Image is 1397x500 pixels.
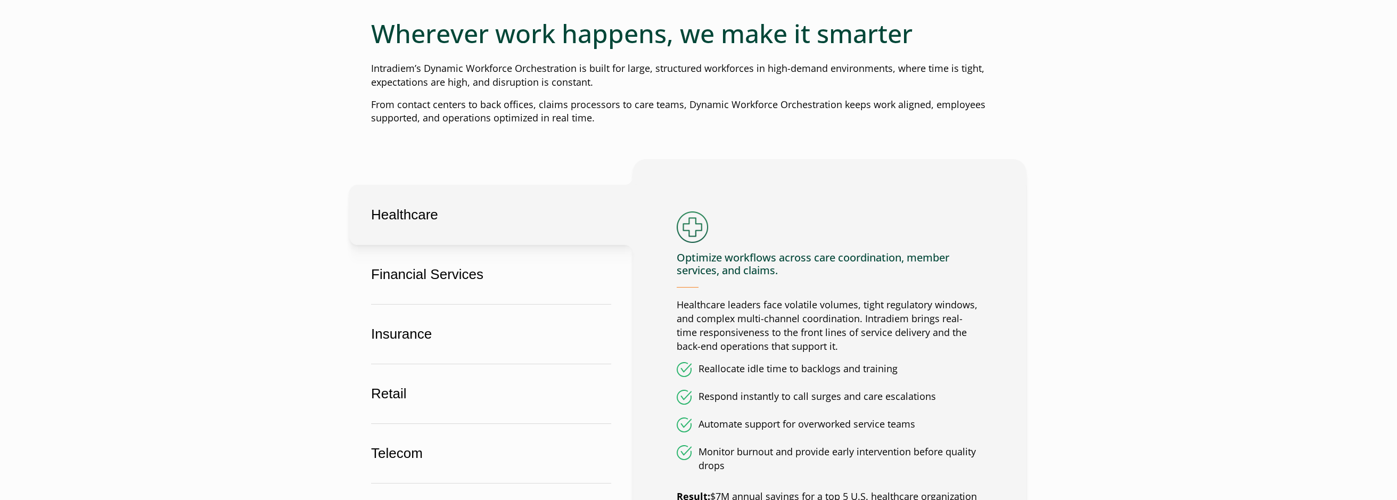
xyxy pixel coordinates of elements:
[371,18,1026,49] h2: Wherever work happens, we make it smarter
[349,364,633,424] button: Retail
[371,62,1026,89] p: Intradiem’s Dynamic Workforce Orchestration is built for large, structured workforces in high-dem...
[349,304,633,364] button: Insurance
[677,445,982,473] li: Monitor burnout and provide early intervention before quality drops
[677,362,982,377] li: Reallocate idle time to backlogs and training
[349,244,633,305] button: Financial Services
[349,423,633,483] button: Telecom
[371,98,1026,126] p: From contact centers to back offices, claims processors to care teams, Dynamic Workforce Orchestr...
[349,185,633,245] button: Healthcare
[677,417,982,432] li: Automate support for overworked service teams
[677,390,982,405] li: Respond instantly to call surges and care escalations
[677,298,982,354] p: Healthcare leaders face volatile volumes, tight regulatory windows, and complex multi-channel coo...
[677,251,982,288] h4: Optimize workflows across care coordination, member services, and claims.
